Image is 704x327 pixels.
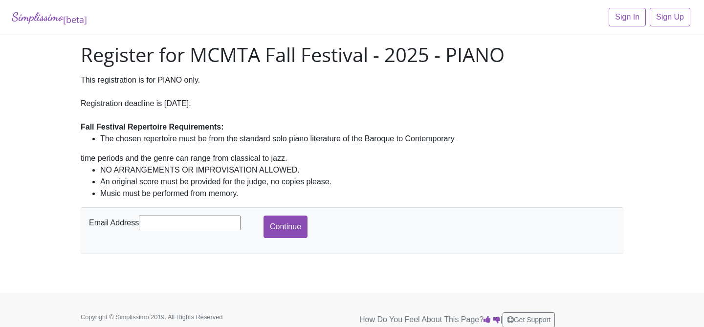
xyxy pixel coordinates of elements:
[81,74,623,133] div: This registration is for PIANO only. Registration deadline is [DATE].
[650,8,690,26] a: Sign Up
[100,188,623,199] li: Music must be performed from memory.
[100,164,623,176] li: NO ARRANGEMENTS OR IMPROVISATION ALLOWED.
[63,14,87,25] sub: [beta]
[81,312,252,322] p: Copyright © Simplissimo 2019. All Rights Reserved
[609,8,646,26] a: Sign In
[12,8,87,27] a: Simplissimo[beta]
[87,216,264,230] div: Email Address
[264,216,308,238] input: Continue
[100,133,623,145] li: The chosen repertoire must be from the standard solo piano literature of the Baroque to Contemporary
[81,43,623,66] h1: Register for MCMTA Fall Festival - 2025 - PIANO
[100,176,623,188] li: An original score must be provided for the judge, no copies please.
[81,123,224,131] strong: Fall Festival Repertoire Requirements:
[81,153,623,164] div: time periods and the genre can range from classical to jazz.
